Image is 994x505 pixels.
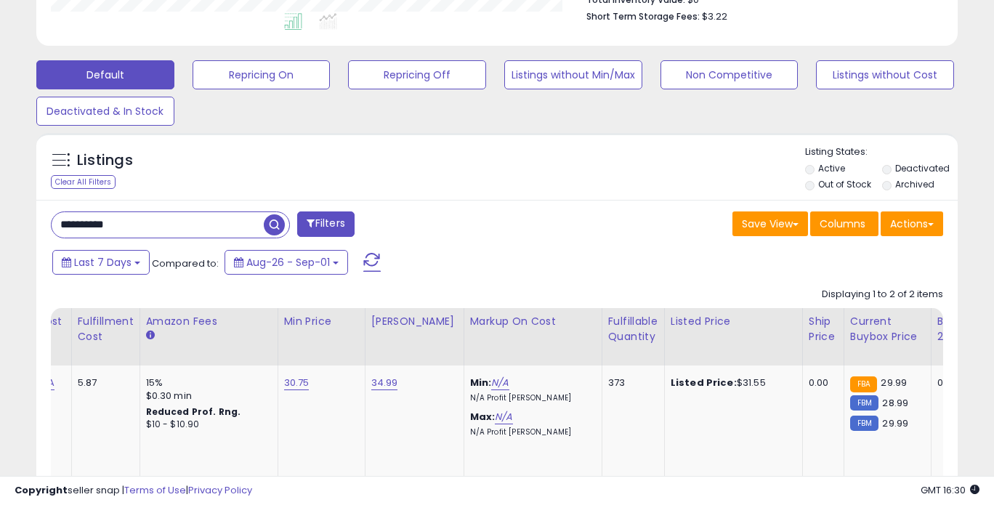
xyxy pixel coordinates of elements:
span: Columns [820,217,865,231]
div: 373 [608,376,653,389]
div: Listed Price [671,314,796,329]
span: Aug-26 - Sep-01 [246,255,330,270]
label: Deactivated [895,162,950,174]
button: Last 7 Days [52,250,150,275]
label: Active [818,162,845,174]
button: Filters [297,211,354,237]
button: Deactivated & In Stock [36,97,174,126]
span: 29.99 [881,376,907,389]
button: Default [36,60,174,89]
small: FBA [850,376,877,392]
button: Listings without Min/Max [504,60,642,89]
a: N/A [495,410,512,424]
small: FBM [850,395,878,411]
button: Actions [881,211,943,236]
span: $3.22 [702,9,727,23]
div: [PERSON_NAME] [371,314,458,329]
div: Markup on Cost [470,314,596,329]
div: Ship Price [809,314,838,344]
div: 0% [937,376,985,389]
button: Repricing On [193,60,331,89]
strong: Copyright [15,483,68,497]
a: Terms of Use [124,483,186,497]
span: Last 7 Days [74,255,132,270]
div: Clear All Filters [51,175,116,189]
label: Archived [895,178,934,190]
div: Fulfillment Cost [78,314,134,344]
small: Amazon Fees. [146,329,155,342]
b: Listed Price: [671,376,737,389]
b: Short Term Storage Fees: [586,10,700,23]
p: N/A Profit [PERSON_NAME] [470,393,591,403]
button: Columns [810,211,878,236]
a: 30.75 [284,376,310,390]
div: $31.55 [671,376,791,389]
div: $0.30 min [146,389,267,403]
th: The percentage added to the cost of goods (COGS) that forms the calculator for Min & Max prices. [464,308,602,365]
div: $10 - $10.90 [146,419,267,431]
span: Compared to: [152,256,219,270]
a: N/A [491,376,509,390]
a: Privacy Policy [188,483,252,497]
span: 2025-09-9 16:30 GMT [921,483,979,497]
a: 34.99 [371,376,398,390]
b: Reduced Prof. Rng. [146,405,241,418]
div: BB Share 24h. [937,314,990,344]
div: Displaying 1 to 2 of 2 items [822,288,943,302]
b: Max: [470,410,496,424]
div: Cost [37,314,65,329]
label: Out of Stock [818,178,871,190]
span: 28.99 [882,396,908,410]
small: FBM [850,416,878,431]
span: 29.99 [882,416,908,430]
div: Current Buybox Price [850,314,925,344]
button: Non Competitive [660,60,799,89]
div: 5.87 [78,376,129,389]
div: 0.00 [809,376,833,389]
button: Repricing Off [348,60,486,89]
button: Aug-26 - Sep-01 [225,250,348,275]
b: Min: [470,376,492,389]
button: Listings without Cost [816,60,954,89]
p: N/A Profit [PERSON_NAME] [470,427,591,437]
div: Min Price [284,314,359,329]
div: seller snap | | [15,484,252,498]
div: Fulfillable Quantity [608,314,658,344]
button: Save View [732,211,808,236]
div: 15% [146,376,267,389]
h5: Listings [77,150,133,171]
p: Listing States: [805,145,958,159]
div: Amazon Fees [146,314,272,329]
